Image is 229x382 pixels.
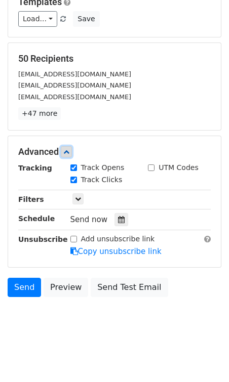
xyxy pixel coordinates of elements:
[70,247,162,256] a: Copy unsubscribe link
[18,146,211,157] h5: Advanced
[8,278,41,297] a: Send
[73,11,99,27] button: Save
[81,234,155,244] label: Add unsubscribe link
[18,93,131,101] small: [EMAIL_ADDRESS][DOMAIN_NAME]
[18,11,57,27] a: Load...
[159,162,198,173] label: UTM Codes
[81,162,125,173] label: Track Opens
[91,278,168,297] a: Send Test Email
[18,81,131,89] small: [EMAIL_ADDRESS][DOMAIN_NAME]
[178,333,229,382] iframe: Chat Widget
[70,215,108,224] span: Send now
[18,235,68,243] strong: Unsubscribe
[18,70,131,78] small: [EMAIL_ADDRESS][DOMAIN_NAME]
[18,164,52,172] strong: Tracking
[44,278,88,297] a: Preview
[18,195,44,203] strong: Filters
[18,107,61,120] a: +47 more
[81,175,123,185] label: Track Clicks
[18,215,55,223] strong: Schedule
[18,53,211,64] h5: 50 Recipients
